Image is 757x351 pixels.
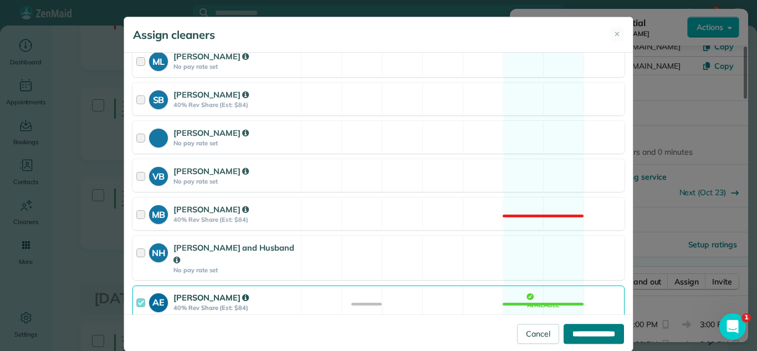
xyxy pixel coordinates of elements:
a: Cancel [517,324,559,344]
strong: No pay rate set [173,177,298,185]
strong: No pay rate set [173,266,298,274]
strong: No pay rate set [173,63,298,70]
strong: NH [149,243,168,260]
strong: 40% Rev Share (Est: $84) [173,101,298,109]
span: ✕ [614,29,620,40]
strong: [PERSON_NAME] [173,204,249,215]
strong: ML [149,52,168,68]
iframe: Intercom live chat [719,313,746,340]
strong: 40% Rev Share (Est: $84) [173,304,298,312]
strong: [PERSON_NAME] [173,292,249,303]
h5: Assign cleaners [133,27,215,43]
strong: VB [149,167,168,183]
strong: [PERSON_NAME] [173,51,249,62]
strong: [PERSON_NAME] [173,166,249,176]
strong: SB [149,90,168,106]
strong: AE [149,293,168,309]
strong: No pay rate set [173,139,298,147]
strong: [PERSON_NAME] [173,128,249,138]
span: 1 [742,313,751,322]
strong: [PERSON_NAME] and Husband [173,242,294,265]
strong: MB [149,205,168,221]
strong: [PERSON_NAME] [173,89,249,100]
strong: 40% Rev Share (Est: $84) [173,216,298,223]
